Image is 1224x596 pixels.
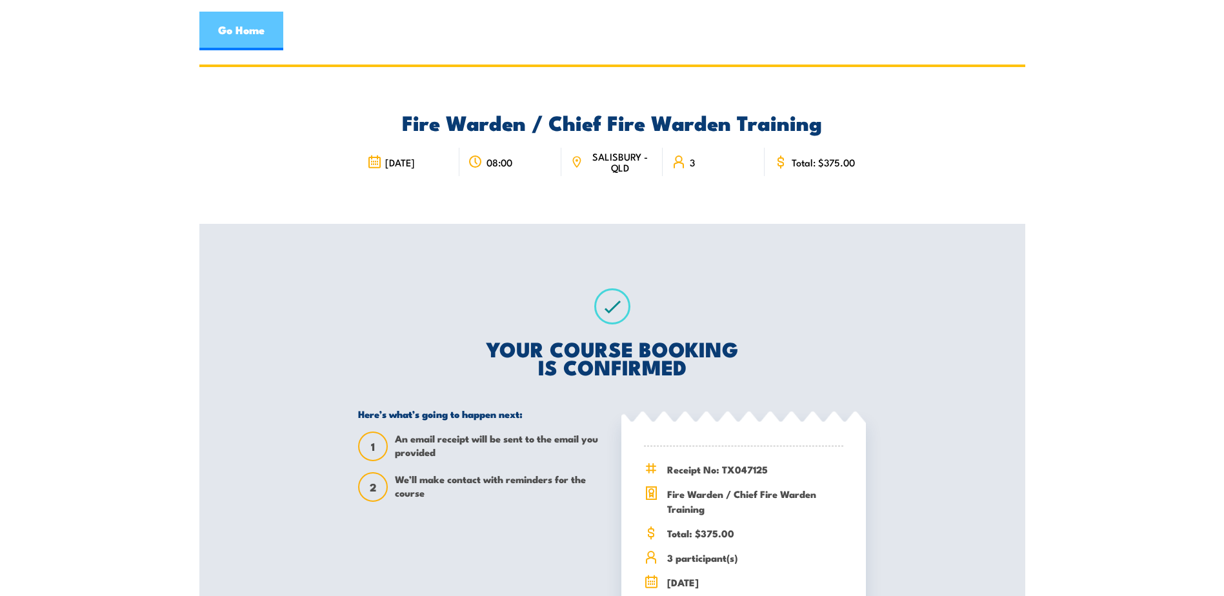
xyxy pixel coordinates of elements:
[359,481,386,494] span: 2
[792,157,855,168] span: Total: $375.00
[358,113,866,131] h2: Fire Warden / Chief Fire Warden Training
[395,432,603,461] span: An email receipt will be sent to the email you provided
[395,472,603,502] span: We’ll make contact with reminders for the course
[358,339,866,375] h2: YOUR COURSE BOOKING IS CONFIRMED
[667,550,843,565] span: 3 participant(s)
[690,157,695,168] span: 3
[359,440,386,453] span: 1
[667,526,843,541] span: Total: $375.00
[487,157,512,168] span: 08:00
[587,151,654,173] span: SALISBURY - QLD
[385,157,415,168] span: [DATE]
[667,462,843,477] span: Receipt No: TX047125
[358,408,603,420] h5: Here’s what’s going to happen next:
[199,12,283,50] a: Go Home
[667,575,843,590] span: [DATE]
[667,486,843,516] span: Fire Warden / Chief Fire Warden Training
